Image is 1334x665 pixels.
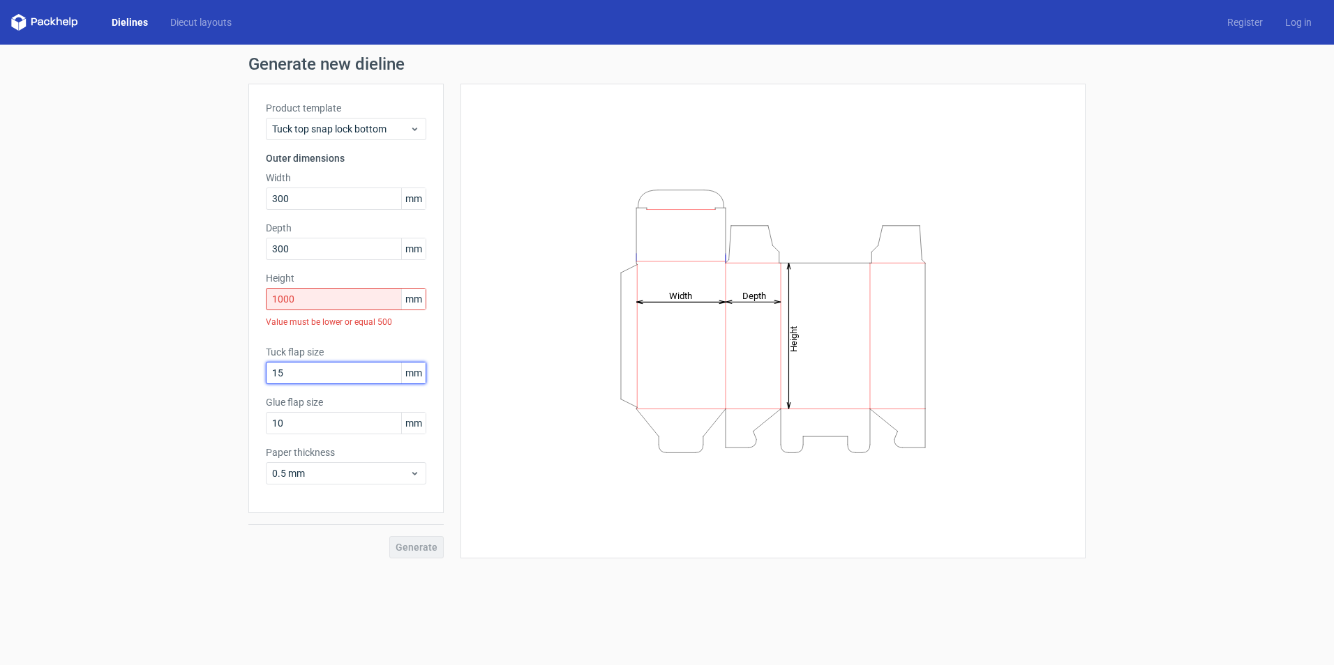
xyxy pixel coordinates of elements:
label: Width [266,171,426,185]
span: Tuck top snap lock bottom [272,122,410,136]
a: Register [1216,15,1274,29]
label: Height [266,271,426,285]
label: Product template [266,101,426,115]
span: mm [401,413,426,434]
label: Tuck flap size [266,345,426,359]
h1: Generate new dieline [248,56,1086,72]
label: Depth [266,221,426,235]
tspan: Width [669,290,692,300]
a: Diecut layouts [159,15,243,29]
div: Value must be lower or equal 500 [266,310,426,334]
span: 0.5 mm [272,466,410,480]
h3: Outer dimensions [266,151,426,165]
span: mm [401,238,426,259]
tspan: Height [788,326,799,351]
span: mm [401,289,426,309]
tspan: Depth [742,290,766,300]
label: Paper thickness [266,445,426,459]
span: mm [401,188,426,209]
a: Dielines [100,15,159,29]
span: mm [401,362,426,383]
a: Log in [1274,15,1323,29]
label: Glue flap size [266,395,426,409]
